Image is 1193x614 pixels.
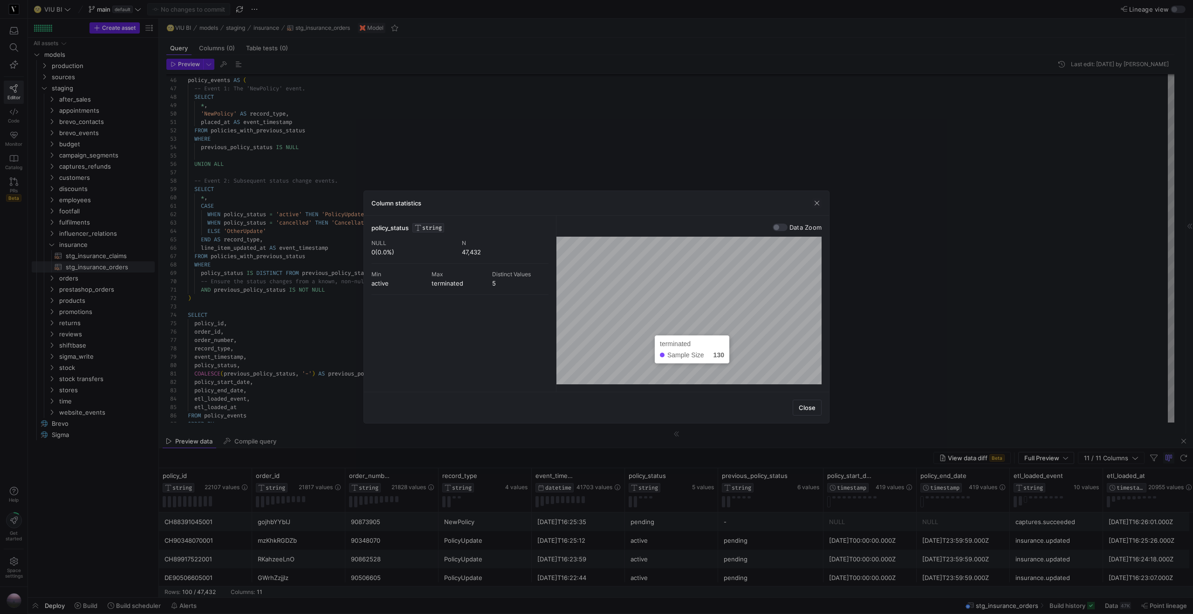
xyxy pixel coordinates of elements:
span: Data Zoom [789,224,822,231]
div: 47,432 [462,248,549,256]
span: Close [799,404,816,411]
div: NULL [371,240,458,246]
div: 5 [492,280,549,287]
div: terminated [432,280,488,287]
span: STRING [422,225,442,231]
span: policy_status [371,224,409,232]
h3: Column statistics [371,199,421,207]
div: Distinct Values [492,271,549,278]
div: N [462,240,549,246]
button: Close [793,400,822,416]
div: 0(0.0%) [371,248,458,256]
div: Max [432,271,488,278]
div: Min [371,271,428,278]
div: active [371,280,428,287]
